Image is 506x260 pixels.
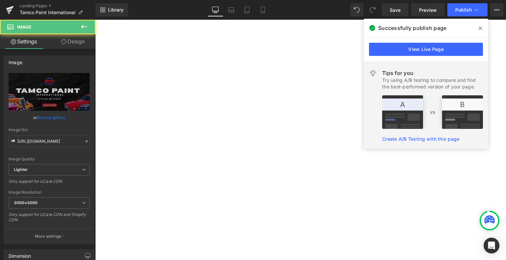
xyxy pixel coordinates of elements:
[14,167,28,172] b: Lighter
[350,3,363,16] button: Undo
[366,3,379,16] button: Redo
[9,157,90,161] div: Image Quality
[378,24,446,32] span: Successfully publish page
[9,249,31,259] div: Dimension
[4,228,94,244] button: More settings
[490,3,503,16] button: More
[9,128,90,132] div: Image Src
[20,3,96,9] a: Landing Pages
[239,3,255,16] a: Tablet
[208,3,223,16] a: Desktop
[49,34,97,49] a: Design
[484,238,499,253] div: Open Intercom Messenger
[9,56,22,65] div: Image
[382,69,483,77] div: Tips for you
[20,10,75,15] span: Tamco Paint International
[382,136,459,142] a: Create A/B Testing with this page
[108,7,124,13] span: Library
[14,200,38,205] b: 3000x3000
[455,7,472,12] span: Publish
[17,24,31,30] span: Image
[411,3,445,16] a: Preview
[369,69,377,77] img: light.svg
[96,3,128,16] a: New Library
[390,7,401,13] span: Save
[9,135,90,147] input: Link
[419,7,437,13] span: Preview
[223,3,239,16] a: Laptop
[9,114,90,121] div: or
[9,179,90,188] div: Only support for UCare CDN
[447,3,488,16] button: Publish
[35,233,61,239] p: More settings
[37,112,65,123] a: Browse gallery
[369,43,483,56] a: View Live Page
[382,95,483,129] img: tip.png
[9,190,90,195] div: Image Resolution
[9,212,90,227] div: Only support for UCare CDN and Shopify CDN
[382,77,483,90] div: Try using A/B testing to compare and find the best-performed version of your page.
[255,3,271,16] a: Mobile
